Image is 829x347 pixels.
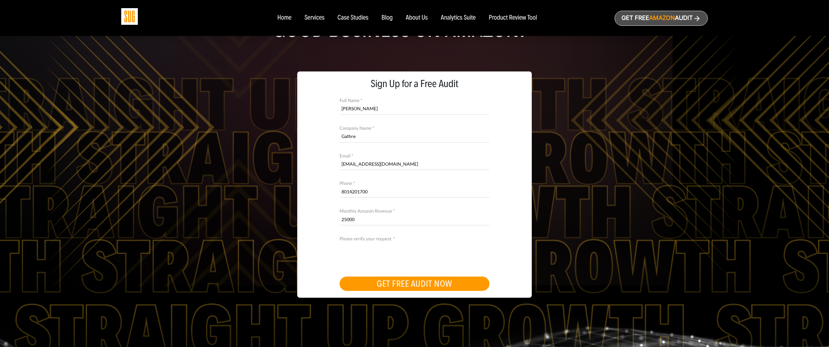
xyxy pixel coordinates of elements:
input: Contact Number * [340,186,489,198]
iframe: reCAPTCHA [340,241,439,267]
input: Monthly Amazon Revenue * [340,214,489,225]
a: Product Review Tool [489,14,537,22]
h1: WE help good people grow good business on amazon. [273,0,556,39]
span: Sign Up for a Free Audit [304,78,525,89]
label: Phone * [340,180,489,187]
img: Sug [121,8,138,25]
a: Services [304,14,324,22]
button: GET FREE AUDIT NOW [340,277,489,291]
span: Amazon [649,15,675,22]
a: About Us [406,14,428,22]
label: Monthly Amazon Revenue * [340,207,489,215]
a: Case Studies [338,14,369,22]
a: Get freeAmazonAudit [615,11,708,26]
label: Full Name * [340,97,489,104]
input: Company Name * [340,131,489,142]
a: Analytics Suite [441,14,476,22]
a: Home [277,14,291,22]
label: Please verify your request. * [340,235,489,242]
label: Company Name * [340,125,489,132]
label: Email * [340,152,489,159]
a: Blog [382,14,393,22]
input: Email * [340,158,489,170]
input: Full Name * [340,103,489,114]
